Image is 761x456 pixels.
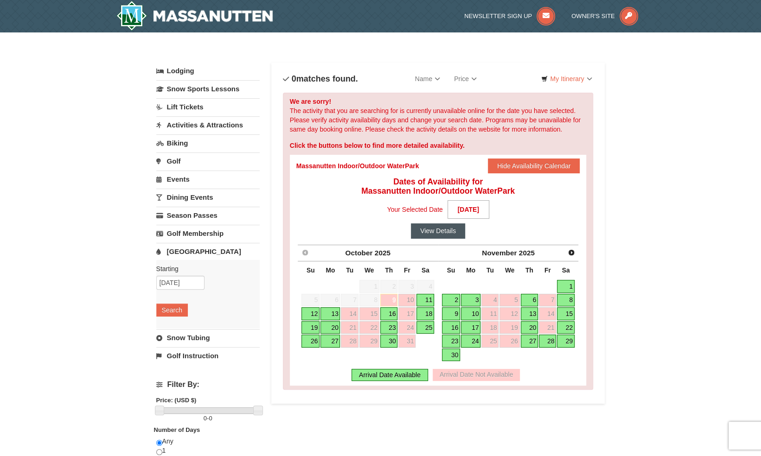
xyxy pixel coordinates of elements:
[461,335,480,348] a: 24
[116,1,273,31] a: Massanutten Resort
[447,70,484,88] a: Price
[359,307,379,320] a: 15
[380,307,398,320] a: 16
[565,246,578,259] a: Next
[505,266,515,274] span: Wednesday
[352,369,428,381] div: Arrival Date Available
[442,335,460,348] a: 23
[156,414,260,423] label: -
[499,294,519,307] a: 5
[539,321,556,334] a: 21
[209,415,212,422] span: 0
[359,294,379,307] span: 8
[442,348,460,361] a: 30
[442,307,460,320] a: 9
[481,294,499,307] a: 4
[296,177,580,196] h4: Dates of Availability for Massanutten Indoor/Outdoor WaterPark
[481,335,499,348] a: 25
[486,266,494,274] span: Tuesday
[346,266,353,274] span: Tuesday
[299,246,312,259] a: Prev
[568,249,575,256] span: Next
[307,266,315,274] span: Sunday
[408,70,447,88] a: Name
[365,266,374,274] span: Wednesday
[416,294,434,307] a: 11
[398,335,416,348] a: 31
[301,294,320,307] span: 5
[156,329,260,346] a: Snow Tubing
[539,294,556,307] a: 7
[525,266,533,274] span: Thursday
[326,266,335,274] span: Monday
[204,415,207,422] span: 0
[411,223,465,238] button: View Details
[380,294,398,307] a: 9
[499,321,519,334] a: 19
[557,294,575,307] a: 8
[539,307,556,320] a: 14
[375,249,390,257] span: 2025
[156,225,260,242] a: Golf Membership
[433,369,520,381] div: Arrival Date Not Available
[422,266,429,274] span: Saturday
[380,280,398,293] span: 2
[398,321,416,334] a: 24
[296,161,419,171] div: Massanutten Indoor/Outdoor WaterPark
[320,335,340,348] a: 27
[290,98,331,105] strong: We are sorry!
[464,13,555,19] a: Newsletter Sign Up
[442,294,460,307] a: 2
[571,13,638,19] a: Owner's Site
[521,307,538,320] a: 13
[320,321,340,334] a: 20
[156,189,260,206] a: Dining Events
[416,280,434,293] span: 4
[499,335,519,348] a: 26
[301,249,309,256] span: Prev
[156,397,197,404] strong: Price: (USD $)
[448,200,489,219] strong: [DATE]
[341,335,358,348] a: 28
[464,13,532,19] span: Newsletter Sign Up
[345,249,372,257] span: October
[283,74,358,83] h4: matches found.
[416,307,434,320] a: 18
[461,294,480,307] a: 3
[301,321,320,334] a: 19
[156,134,260,152] a: Biking
[154,426,200,433] strong: Number of Days
[557,335,575,348] a: 29
[292,74,296,83] span: 0
[283,93,594,390] div: The activity that you are searching for is currently unavailable online for the date you have sel...
[481,321,499,334] a: 18
[320,307,340,320] a: 13
[442,321,460,334] a: 16
[156,80,260,97] a: Snow Sports Lessons
[557,280,575,293] a: 1
[557,321,575,334] a: 22
[387,203,443,216] span: Your Selected Date
[519,249,535,257] span: 2025
[481,307,499,320] a: 11
[461,307,480,320] a: 10
[156,63,260,79] a: Lodging
[359,280,379,293] span: 1
[416,321,434,334] a: 25
[482,249,517,257] span: November
[539,335,556,348] a: 28
[404,266,410,274] span: Friday
[521,335,538,348] a: 27
[380,321,398,334] a: 23
[499,307,519,320] a: 12
[535,72,598,86] a: My Itinerary
[341,307,358,320] a: 14
[156,304,188,317] button: Search
[385,266,393,274] span: Thursday
[156,98,260,115] a: Lift Tickets
[301,335,320,348] a: 26
[571,13,615,19] span: Owner's Site
[156,171,260,188] a: Events
[380,335,398,348] a: 30
[544,266,551,274] span: Friday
